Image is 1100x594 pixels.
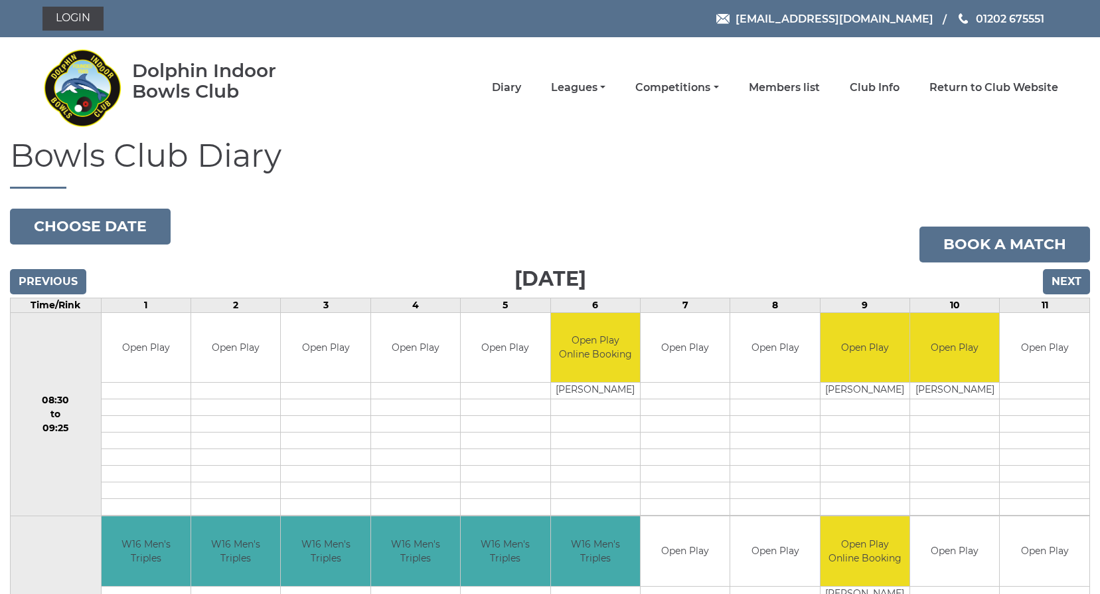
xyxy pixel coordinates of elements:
[132,60,319,102] div: Dolphin Indoor Bowls Club
[641,516,730,586] td: Open Play
[957,11,1044,27] a: Phone us 01202 675551
[11,312,102,516] td: 08:30 to 09:25
[281,313,370,383] td: Open Play
[191,298,281,312] td: 2
[550,298,640,312] td: 6
[821,516,909,586] td: Open Play Online Booking
[10,209,171,245] button: Choose date
[551,516,640,586] td: W16 Men's Triples
[101,298,191,312] td: 1
[910,313,999,383] td: Open Play
[730,313,819,383] td: Open Play
[551,313,640,383] td: Open Play Online Booking
[959,13,968,24] img: Phone us
[102,516,191,586] td: W16 Men's Triples
[371,313,460,383] td: Open Play
[191,516,280,586] td: W16 Men's Triples
[1000,516,1089,586] td: Open Play
[730,516,819,586] td: Open Play
[10,269,86,294] input: Previous
[910,298,1000,312] td: 10
[716,14,730,24] img: Email
[1000,313,1089,383] td: Open Play
[976,12,1044,25] span: 01202 675551
[102,313,191,383] td: Open Play
[281,516,370,586] td: W16 Men's Triples
[191,313,280,383] td: Open Play
[919,227,1090,262] a: Book a match
[42,41,122,134] img: Dolphin Indoor Bowls Club
[11,298,102,312] td: Time/Rink
[640,298,730,312] td: 7
[461,298,550,312] td: 5
[551,80,605,95] a: Leagues
[10,138,1090,189] h1: Bowls Club Diary
[635,80,718,95] a: Competitions
[461,313,550,383] td: Open Play
[821,383,909,399] td: [PERSON_NAME]
[1000,298,1090,312] td: 11
[821,313,909,383] td: Open Play
[1043,269,1090,294] input: Next
[371,516,460,586] td: W16 Men's Triples
[736,12,933,25] span: [EMAIL_ADDRESS][DOMAIN_NAME]
[492,80,521,95] a: Diary
[551,383,640,399] td: [PERSON_NAME]
[42,7,104,31] a: Login
[850,80,900,95] a: Club Info
[641,313,730,383] td: Open Play
[910,516,999,586] td: Open Play
[730,298,820,312] td: 8
[929,80,1058,95] a: Return to Club Website
[716,11,933,27] a: Email [EMAIL_ADDRESS][DOMAIN_NAME]
[820,298,909,312] td: 9
[910,383,999,399] td: [PERSON_NAME]
[461,516,550,586] td: W16 Men's Triples
[370,298,460,312] td: 4
[281,298,370,312] td: 3
[749,80,820,95] a: Members list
